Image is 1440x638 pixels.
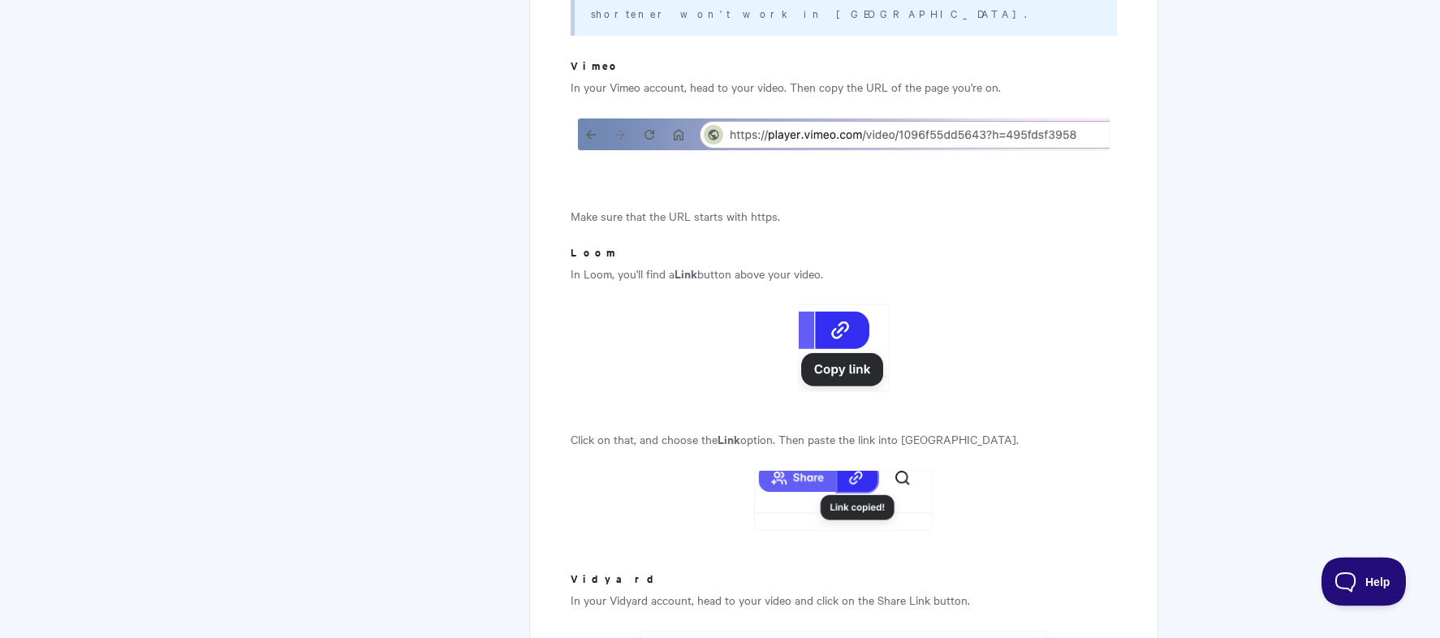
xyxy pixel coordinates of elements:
[798,304,890,392] img: file-qYW71akXuu.png
[571,58,1117,73] h5: Vimeo
[754,470,933,531] img: file-5WUmK5Haz6.png
[571,264,1117,283] p: In Loom, you'll find a button above your video.
[571,429,1117,449] p: Click on that, and choose the option. Then paste the link into [GEOGRAPHIC_DATA].
[571,571,1117,586] h5: Vidyard
[675,265,697,282] strong: Link
[571,590,1117,610] p: In your Vidyard account, head to your video and click on the Share Link button.
[1321,557,1408,606] iframe: Toggle Customer Support
[571,245,1117,260] h5: Loom
[718,430,740,447] strong: Link
[571,206,1117,226] p: Make sure that the URL starts with https.
[571,77,1117,97] p: In your Vimeo account, head to your video. Then copy the URL of the page you're on.
[577,118,1110,151] img: file-4bFA7il8Nm.png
